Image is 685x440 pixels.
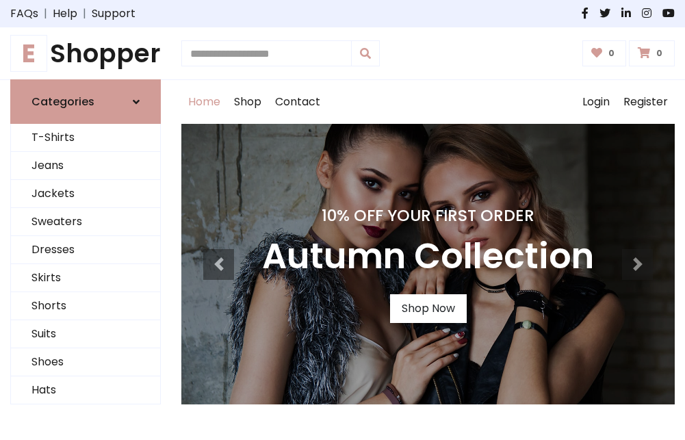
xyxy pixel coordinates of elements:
[605,47,618,60] span: 0
[10,79,161,124] a: Categories
[11,180,160,208] a: Jackets
[10,38,161,68] h1: Shopper
[11,292,160,320] a: Shorts
[11,264,160,292] a: Skirts
[92,5,135,22] a: Support
[11,348,160,376] a: Shoes
[262,236,594,278] h3: Autumn Collection
[262,206,594,225] h4: 10% Off Your First Order
[38,5,53,22] span: |
[390,294,467,323] a: Shop Now
[11,208,160,236] a: Sweaters
[53,5,77,22] a: Help
[11,124,160,152] a: T-Shirts
[582,40,627,66] a: 0
[181,80,227,124] a: Home
[629,40,675,66] a: 0
[10,35,47,72] span: E
[268,80,327,124] a: Contact
[11,236,160,264] a: Dresses
[227,80,268,124] a: Shop
[31,95,94,108] h6: Categories
[653,47,666,60] span: 0
[10,38,161,68] a: EShopper
[617,80,675,124] a: Register
[11,152,160,180] a: Jeans
[576,80,617,124] a: Login
[10,5,38,22] a: FAQs
[11,376,160,404] a: Hats
[77,5,92,22] span: |
[11,320,160,348] a: Suits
